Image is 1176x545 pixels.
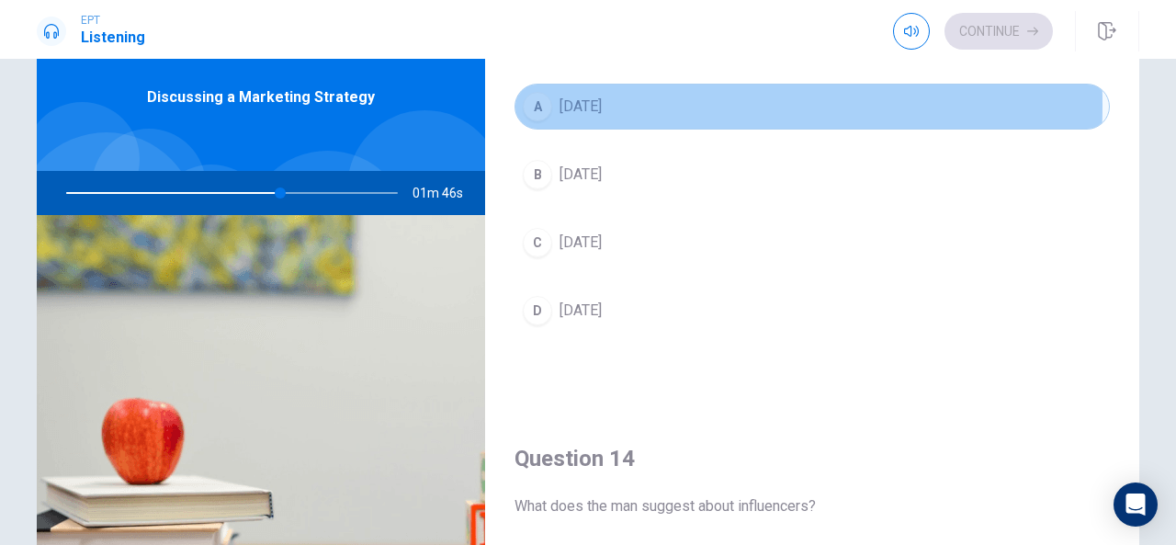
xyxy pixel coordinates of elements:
[514,288,1110,334] button: D[DATE]
[560,232,602,254] span: [DATE]
[1114,483,1158,527] div: Open Intercom Messenger
[413,171,478,215] span: 01m 46s
[523,160,552,189] div: B
[514,444,1110,473] h4: Question 14
[514,152,1110,198] button: B[DATE]
[560,96,602,118] span: [DATE]
[514,495,1110,517] span: What does the man suggest about influencers?
[523,92,552,121] div: A
[81,14,145,27] span: EPT
[147,86,375,108] span: Discussing a Marketing Strategy
[560,300,602,322] span: [DATE]
[81,27,145,49] h1: Listening
[514,84,1110,130] button: A[DATE]
[523,296,552,325] div: D
[514,220,1110,266] button: C[DATE]
[560,164,602,186] span: [DATE]
[523,228,552,257] div: C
